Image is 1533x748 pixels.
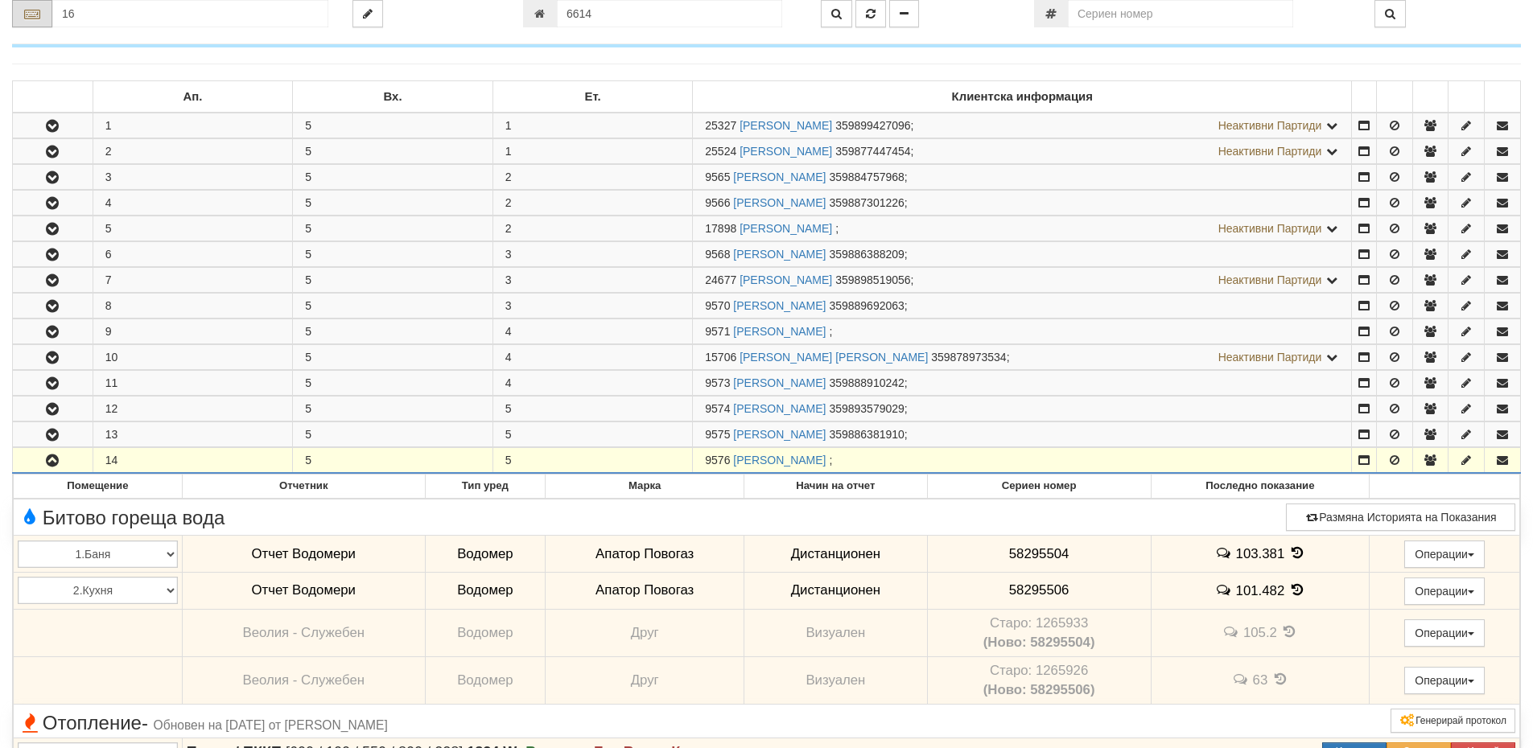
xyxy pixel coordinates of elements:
th: Тип уред [425,475,545,499]
span: История на показанията [1281,624,1299,639]
span: - [142,712,148,734]
span: История на забележките [1231,672,1252,687]
td: 5 [293,242,493,267]
td: ; [693,139,1352,164]
td: : No sort applied, sorting is disabled [13,81,93,113]
td: 8 [93,294,293,319]
span: 359893579029 [829,402,904,415]
span: Партида № [705,171,730,183]
td: 5 [293,319,493,344]
span: Битово гореща вода [18,508,225,528]
span: Партида № [705,325,730,338]
span: 359888910242 [829,376,904,389]
span: 5 [505,428,512,441]
td: 4 [93,191,293,216]
th: Сериен номер [927,475,1151,499]
button: Операции [1404,619,1485,647]
td: 5 [93,216,293,241]
span: История на забележките [1222,624,1243,639]
a: [PERSON_NAME] [733,248,826,261]
td: ; [693,371,1352,396]
span: История на показанията [1288,545,1306,561]
td: 5 [293,397,493,421]
th: Марка [546,475,744,499]
td: ; [693,113,1352,138]
td: Ет.: No sort applied, sorting is disabled [492,81,693,113]
td: Устройство със сериен номер 1265933 беше подменено от устройство със сериен номер 58295504 [927,609,1151,656]
span: 2 [505,196,512,209]
span: 359884757968 [829,171,904,183]
td: ; [693,268,1352,293]
td: 5 [293,268,493,293]
b: (Ново: 58295506) [983,682,1095,697]
span: Партида № [705,402,730,415]
td: : No sort applied, sorting is disabled [1376,81,1412,113]
span: Партида № [705,145,736,158]
span: 359886388209 [829,248,904,261]
th: Помещение [14,475,183,499]
td: ; [693,448,1352,474]
td: Дистанционен [744,572,927,609]
a: [PERSON_NAME] [733,402,826,415]
span: 2 [505,171,512,183]
td: 3 [93,165,293,190]
td: Вх.: No sort applied, sorting is disabled [293,81,493,113]
span: Партида № [705,351,736,364]
td: 5 [293,191,493,216]
span: Партида № [705,454,730,466]
td: 5 [293,216,493,241]
td: Апатор Повогаз [546,572,744,609]
span: 2 [505,222,512,235]
span: История на показанията [1271,672,1289,687]
span: Неактивни Партиди [1218,119,1322,132]
td: Водомер [425,572,545,609]
td: 12 [93,397,293,421]
a: [PERSON_NAME] [733,454,826,466]
span: 3 [505,299,512,312]
span: 1 [505,145,512,158]
span: 105.2 [1243,625,1277,640]
span: 359898519056 [835,273,910,286]
button: Операции [1404,577,1485,605]
span: 101.482 [1236,583,1285,598]
span: 5 [505,402,512,415]
span: Партида № [705,196,730,209]
td: ; [693,345,1352,370]
a: [PERSON_NAME] [733,428,826,441]
span: 3 [505,248,512,261]
td: 9 [93,319,293,344]
td: ; [693,191,1352,216]
td: Дистанционен [744,536,927,573]
span: Неактивни Партиди [1218,222,1322,235]
span: Отопление [18,713,388,734]
span: Веолия - Служебен [242,625,365,640]
span: История на забележките [1214,545,1235,561]
td: Клиентска информация: No sort applied, sorting is disabled [693,81,1352,113]
span: 5 [505,454,512,466]
b: Ап. [183,90,203,103]
td: Визуален [744,656,927,704]
span: Неактивни Партиди [1218,273,1322,286]
td: 14 [93,448,293,474]
span: Партида № [705,222,736,235]
span: Веолия - Служебен [242,672,365,688]
td: : No sort applied, sorting is disabled [1412,81,1449,113]
a: [PERSON_NAME] [733,171,826,183]
td: ; [693,319,1352,344]
a: [PERSON_NAME] [PERSON_NAME] [740,351,928,364]
a: [PERSON_NAME] [733,325,826,338]
td: ; [693,422,1352,447]
span: 1 [505,119,512,132]
td: 5 [293,113,493,138]
span: 103.381 [1236,546,1285,561]
span: 359889692063 [829,299,904,312]
span: Партида № [705,299,730,312]
td: 10 [93,345,293,370]
span: История на показанията [1288,582,1306,598]
b: Вх. [384,90,402,103]
span: Партида № [705,376,730,389]
span: 4 [505,376,512,389]
td: ; [693,216,1352,241]
td: Друг [546,656,744,704]
b: Ет. [585,90,601,103]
